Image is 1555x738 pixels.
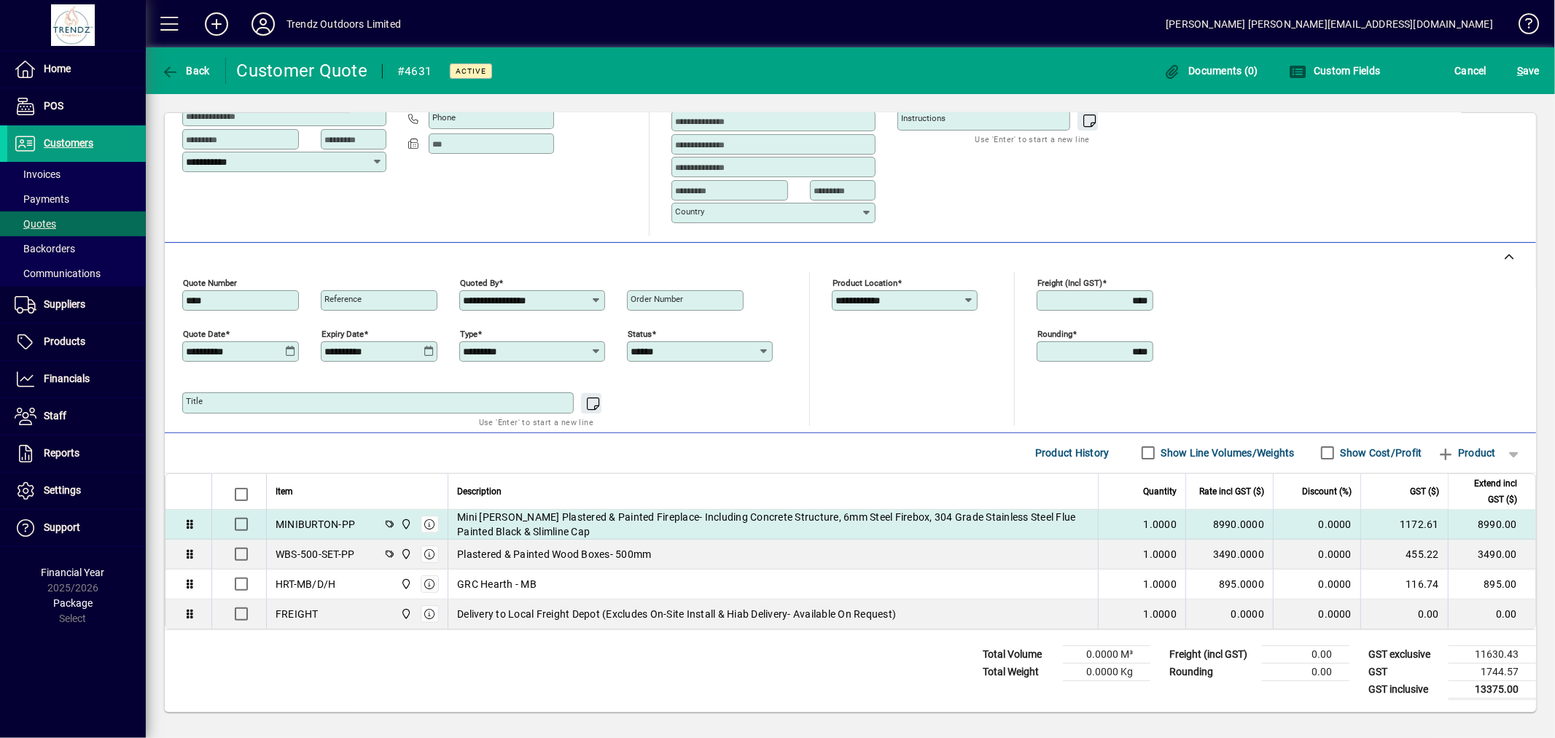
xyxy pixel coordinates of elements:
[7,473,146,509] a: Settings
[146,58,226,84] app-page-header-button: Back
[1273,510,1360,540] td: 0.0000
[1063,663,1150,680] td: 0.0000 Kg
[460,328,478,338] mat-label: Type
[7,211,146,236] a: Quotes
[1513,58,1543,84] button: Save
[44,63,71,74] span: Home
[479,413,593,430] mat-hint: Use 'Enter' to start a new line
[1262,663,1349,680] td: 0.00
[1448,510,1535,540] td: 8990.00
[1029,440,1115,466] button: Product History
[1273,540,1360,570] td: 0.0000
[7,187,146,211] a: Payments
[1160,58,1262,84] button: Documents (0)
[1517,59,1540,82] span: ave
[7,324,146,360] a: Products
[276,483,293,500] span: Item
[432,112,456,123] mat-label: Phone
[7,361,146,397] a: Financials
[1430,440,1503,466] button: Product
[1360,570,1448,599] td: 116.74
[44,100,63,112] span: POS
[675,206,704,217] mat-label: Country
[628,328,652,338] mat-label: Status
[1144,517,1177,532] span: 1.0000
[1451,58,1491,84] button: Cancel
[975,131,1090,147] mat-hint: Use 'Enter' to start a new line
[53,597,93,609] span: Package
[240,11,287,37] button: Profile
[397,606,413,622] span: New Plymouth
[1199,483,1264,500] span: Rate incl GST ($)
[44,137,93,149] span: Customers
[457,547,651,562] span: Plastered & Painted Wood Boxes- 500mm
[7,162,146,187] a: Invoices
[1449,645,1536,663] td: 11630.43
[1448,599,1535,629] td: 0.00
[1302,483,1352,500] span: Discount (%)
[631,294,683,304] mat-label: Order number
[1063,645,1150,663] td: 0.0000 M³
[7,88,146,125] a: POS
[44,373,90,384] span: Financials
[324,294,362,304] mat-label: Reference
[1037,328,1072,338] mat-label: Rounding
[7,435,146,472] a: Reports
[42,567,105,578] span: Financial Year
[321,328,364,338] mat-label: Expiry date
[7,51,146,88] a: Home
[276,547,355,562] div: WBS-500-SET-PP
[1457,475,1517,508] span: Extend incl GST ($)
[15,193,69,205] span: Payments
[1162,645,1262,663] td: Freight (incl GST)
[1164,65,1258,77] span: Documents (0)
[397,516,413,532] span: New Plymouth
[7,510,146,546] a: Support
[457,483,502,500] span: Description
[1195,547,1264,562] div: 3490.0000
[287,12,401,36] div: Trendz Outdoors Limited
[1195,577,1264,591] div: 895.0000
[15,268,101,279] span: Communications
[1360,540,1448,570] td: 455.22
[237,59,368,82] div: Customer Quote
[1448,570,1535,599] td: 895.00
[457,607,896,621] span: Delivery to Local Freight Depot (Excludes On-Site Install & Hiab Delivery- Available On Request)
[1144,547,1177,562] span: 1.0000
[1195,517,1264,532] div: 8990.0000
[44,335,85,347] span: Products
[1455,59,1487,82] span: Cancel
[397,60,432,83] div: #4631
[1449,680,1536,699] td: 13375.00
[183,277,237,287] mat-label: Quote number
[1143,483,1177,500] span: Quantity
[901,113,946,123] mat-label: Instructions
[833,277,897,287] mat-label: Product location
[1361,645,1449,663] td: GST exclusive
[1144,607,1177,621] span: 1.0000
[1360,599,1448,629] td: 0.00
[15,168,61,180] span: Invoices
[44,484,81,496] span: Settings
[1338,446,1422,460] label: Show Cost/Profit
[7,261,146,286] a: Communications
[397,546,413,562] span: New Plymouth
[161,65,210,77] span: Back
[1289,65,1381,77] span: Custom Fields
[157,58,214,84] button: Back
[44,447,79,459] span: Reports
[186,396,203,406] mat-label: Title
[1437,441,1496,465] span: Product
[276,577,336,591] div: HRT-MB/D/H
[1410,483,1439,500] span: GST ($)
[1448,540,1535,570] td: 3490.00
[44,410,66,422] span: Staff
[1273,599,1360,629] td: 0.0000
[193,11,240,37] button: Add
[1035,441,1110,465] span: Product History
[1449,663,1536,680] td: 1744.57
[460,277,499,287] mat-label: Quoted by
[15,243,75,255] span: Backorders
[1285,58,1384,84] button: Custom Fields
[1195,607,1264,621] div: 0.0000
